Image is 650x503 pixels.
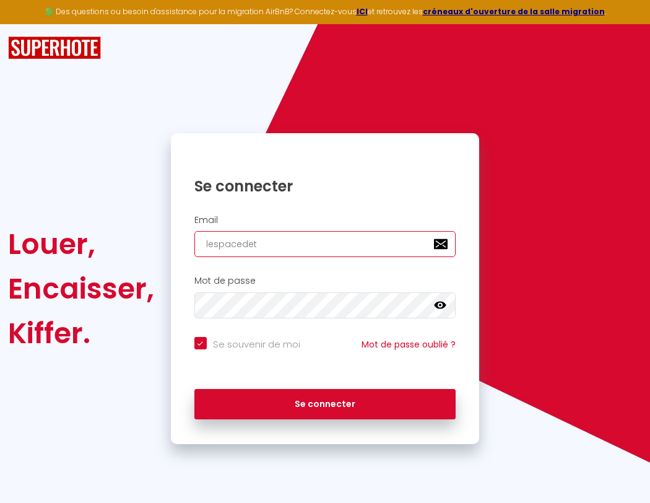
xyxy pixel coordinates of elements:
[357,6,368,17] a: ICI
[194,215,456,225] h2: Email
[362,338,456,351] a: Mot de passe oublié ?
[194,276,456,286] h2: Mot de passe
[10,5,47,42] button: Ouvrir le widget de chat LiveChat
[8,222,154,266] div: Louer,
[194,231,456,257] input: Ton Email
[8,311,154,356] div: Kiffer.
[8,37,101,59] img: SuperHote logo
[194,177,456,196] h1: Se connecter
[8,266,154,311] div: Encaisser,
[423,6,605,17] a: créneaux d'ouverture de la salle migration
[194,389,456,420] button: Se connecter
